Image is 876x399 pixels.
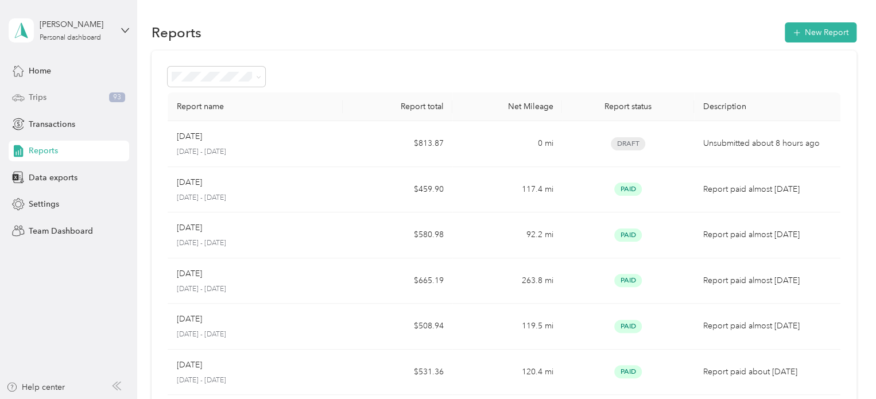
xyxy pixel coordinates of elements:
[177,284,334,295] p: [DATE] - [DATE]
[343,167,452,213] td: $459.90
[343,258,452,304] td: $665.19
[452,121,562,167] td: 0 mi
[703,274,831,287] p: Report paid almost [DATE]
[703,137,831,150] p: Unsubmitted about 8 hours ago
[452,350,562,396] td: 120.4 mi
[343,304,452,350] td: $508.94
[614,183,642,196] span: Paid
[812,335,876,399] iframe: Everlance-gr Chat Button Frame
[452,167,562,213] td: 117.4 mi
[177,330,334,340] p: [DATE] - [DATE]
[109,92,125,103] span: 93
[177,268,202,280] p: [DATE]
[177,176,202,189] p: [DATE]
[614,228,642,242] span: Paid
[614,320,642,333] span: Paid
[452,212,562,258] td: 92.2 mi
[343,92,452,121] th: Report total
[452,92,562,121] th: Net Mileage
[177,238,334,249] p: [DATE] - [DATE]
[343,212,452,258] td: $580.98
[452,304,562,350] td: 119.5 mi
[703,183,831,196] p: Report paid almost [DATE]
[29,172,77,184] span: Data exports
[29,225,93,237] span: Team Dashboard
[177,222,202,234] p: [DATE]
[703,228,831,241] p: Report paid almost [DATE]
[177,359,202,371] p: [DATE]
[177,130,202,143] p: [DATE]
[452,258,562,304] td: 263.8 mi
[40,34,101,41] div: Personal dashboard
[343,121,452,167] td: $813.87
[29,145,58,157] span: Reports
[694,92,840,121] th: Description
[343,350,452,396] td: $531.36
[177,375,334,386] p: [DATE] - [DATE]
[614,274,642,287] span: Paid
[168,92,343,121] th: Report name
[152,26,201,38] h1: Reports
[29,91,46,103] span: Trips
[177,313,202,326] p: [DATE]
[177,147,334,157] p: [DATE] - [DATE]
[29,118,75,130] span: Transactions
[6,381,65,393] button: Help center
[614,365,642,378] span: Paid
[571,102,684,111] div: Report status
[29,198,59,210] span: Settings
[785,22,856,42] button: New Report
[29,65,51,77] span: Home
[40,18,111,30] div: [PERSON_NAME]
[177,193,334,203] p: [DATE] - [DATE]
[611,137,645,150] span: Draft
[703,320,831,332] p: Report paid almost [DATE]
[703,366,831,378] p: Report paid about [DATE]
